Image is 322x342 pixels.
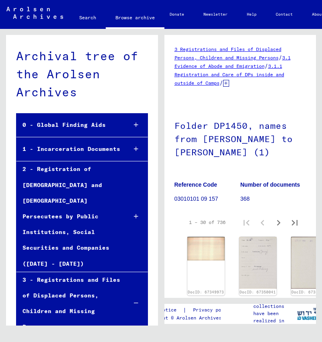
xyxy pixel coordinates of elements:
p: 368 [240,195,306,203]
b: Number of documents [240,181,300,188]
a: Search [70,8,106,27]
p: 03010101 09 157 [174,195,240,203]
button: First page [238,214,254,230]
a: Help [237,5,266,24]
div: 1 - Incarceration Documents [16,141,121,157]
img: yv_logo.png [291,303,322,324]
h1: Folder DP1450, names from [PERSON_NAME] to [PERSON_NAME] (1) [174,107,306,169]
a: Browse archive [106,8,164,29]
a: 3.1.1 Registration and Care of DPs inside and outside of Camps [174,63,284,86]
a: Donate [160,5,194,24]
a: Contact [266,5,302,24]
img: 001.jpg [239,237,277,289]
img: Arolsen_neg.svg [6,7,63,19]
span: / [265,62,268,69]
img: 002.jpg [187,237,225,261]
a: DocID: 67350041 [240,290,276,294]
button: Previous page [254,214,271,230]
div: | [143,306,242,314]
div: 0 - Global Finding Aids [16,117,121,133]
p: have been realized in partnership with [253,310,297,339]
b: Reference Code [174,181,217,188]
div: Archival tree of the Arolsen Archives [16,47,148,101]
a: 3 Registrations and Files of Displaced Persons, Children and Missing Persons [174,46,281,61]
button: Last page [287,214,303,230]
div: 1 – 30 of 736 [189,219,226,226]
div: 2 - Registration of [DEMOGRAPHIC_DATA] and [DEMOGRAPHIC_DATA] Persecutees by Public Institutions,... [16,161,121,271]
button: Next page [271,214,287,230]
a: DocID: 67349973 [188,290,224,294]
div: 3 - Registrations and Files of Displaced Persons, Children and Missing Persons [16,272,121,335]
p: Copyright © Arolsen Archives, 2021 [143,314,242,322]
a: Newsletter [194,5,237,24]
span: / [219,79,223,86]
span: / [279,54,282,61]
a: Privacy policy [187,306,242,314]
